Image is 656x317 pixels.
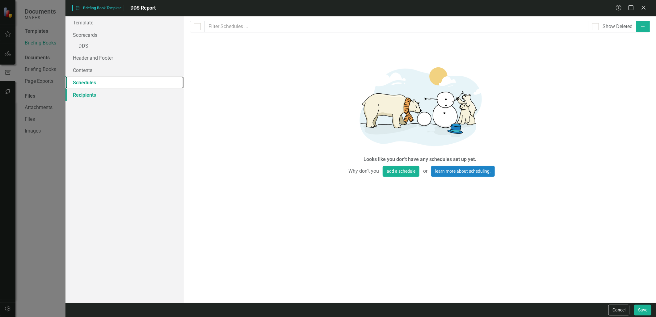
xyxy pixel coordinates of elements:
span: or [419,166,431,177]
span: Why don't you [345,166,383,177]
div: Show Deleted [603,23,633,30]
button: Save [634,305,651,315]
a: Template [65,16,183,29]
input: Filter Schedules ... [204,21,588,32]
img: Getting started [327,57,512,154]
a: Header and Footer [65,52,183,64]
span: DDS Report [130,5,156,11]
a: learn more about scheduling. [431,166,495,177]
div: Looks like you don't have any schedules set up yet. [364,156,476,163]
button: Cancel [608,305,629,315]
a: Recipients [65,89,183,101]
span: Briefing Book Template [72,5,124,11]
a: DDS [65,41,183,52]
a: Contents [65,64,183,76]
button: add a schedule [383,166,419,177]
a: Scorecards [65,29,183,41]
a: Schedules [65,76,183,89]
